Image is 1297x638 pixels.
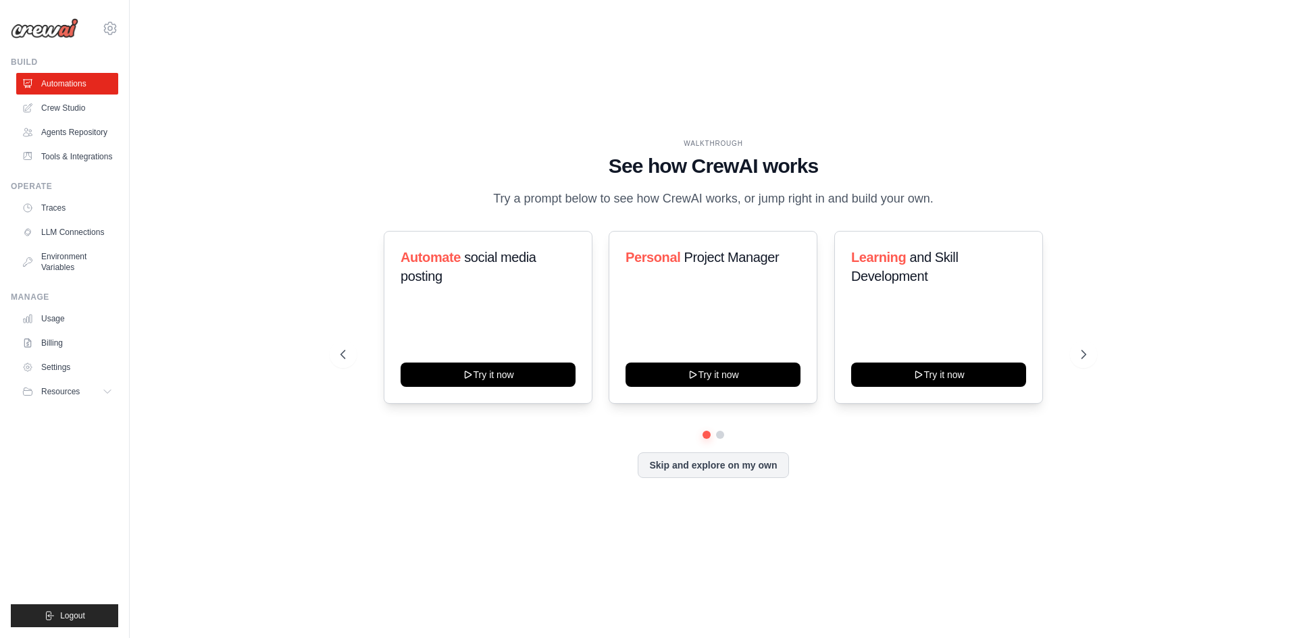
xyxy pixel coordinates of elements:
span: social media posting [401,250,536,284]
button: Try it now [851,363,1026,387]
h1: See how CrewAI works [340,154,1086,178]
span: Automate [401,250,461,265]
a: Usage [16,308,118,329]
span: and Skill Development [851,250,958,284]
span: Learning [851,250,906,265]
span: Personal [626,250,680,265]
p: Try a prompt below to see how CrewAI works, or jump right in and build your own. [486,189,940,209]
img: Logo [11,18,78,38]
a: Agents Repository [16,122,118,143]
a: Automations [16,73,118,95]
button: Resources [16,381,118,402]
iframe: Chat Widget [1229,573,1297,638]
a: Environment Variables [16,246,118,278]
span: Logout [60,610,85,621]
button: Try it now [401,363,576,387]
a: Traces [16,197,118,219]
a: Tools & Integrations [16,146,118,167]
a: Crew Studio [16,97,118,119]
button: Skip and explore on my own [638,452,788,478]
a: Billing [16,332,118,354]
button: Try it now [626,363,800,387]
div: Operate [11,181,118,192]
a: LLM Connections [16,221,118,243]
a: Settings [16,356,118,378]
span: Resources [41,386,80,397]
div: Build [11,57,118,68]
div: WALKTHROUGH [340,138,1086,149]
button: Logout [11,604,118,627]
span: Project Manager [684,250,780,265]
div: Manage [11,292,118,302]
